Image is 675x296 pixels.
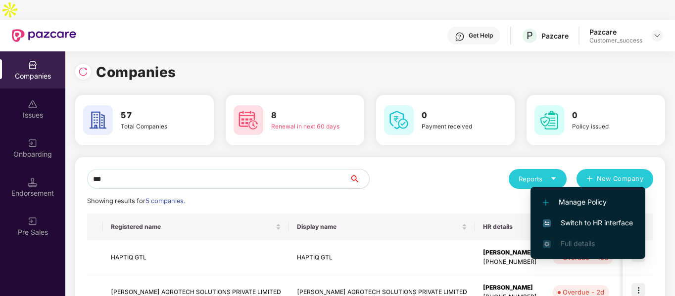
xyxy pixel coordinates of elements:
img: svg+xml;base64,PHN2ZyB3aWR0aD0iMTQuNSIgaGVpZ2h0PSIxNC41IiB2aWV3Qm94PSIwIDAgMTYgMTYiIGZpbGw9Im5vbm... [28,177,38,187]
img: svg+xml;base64,PHN2ZyB4bWxucz0iaHR0cDovL3d3dy53My5vcmcvMjAwMC9zdmciIHdpZHRoPSIxNi4zNjMiIGhlaWdodD... [543,240,551,248]
div: Customer_success [589,37,642,44]
th: Display name [289,213,475,240]
img: svg+xml;base64,PHN2ZyBpZD0iQ29tcGFuaWVzIiB4bWxucz0iaHR0cDovL3d3dy53My5vcmcvMjAwMC9zdmciIHdpZHRoPS... [28,60,38,70]
img: svg+xml;base64,PHN2ZyB3aWR0aD0iMjAiIGhlaWdodD0iMjAiIHZpZXdCb3g9IjAgMCAyMCAyMCIgZmlsbD0ibm9uZSIgeG... [28,216,38,226]
th: Registered name [103,213,289,240]
img: svg+xml;base64,PHN2ZyBpZD0iRHJvcGRvd24tMzJ4MzIiIHhtbG5zPSJodHRwOi8vd3d3LnczLm9yZy8yMDAwL3N2ZyIgd2... [653,32,661,40]
img: svg+xml;base64,PHN2ZyB4bWxucz0iaHR0cDovL3d3dy53My5vcmcvMjAwMC9zdmciIHdpZHRoPSIxNiIgaGVpZ2h0PSIxNi... [543,219,551,227]
span: Switch to HR interface [543,217,633,228]
span: P [527,30,533,42]
img: svg+xml;base64,PHN2ZyBpZD0iSGVscC0zMngzMiIgeG1sbnM9Imh0dHA6Ly93d3cudzMub3JnLzIwMDAvc3ZnIiB3aWR0aD... [455,32,465,42]
span: Registered name [111,223,274,231]
span: Display name [297,223,460,231]
span: Full details [561,239,595,248]
img: New Pazcare Logo [12,29,76,42]
span: Manage Policy [543,197,633,208]
img: svg+xml;base64,PHN2ZyBpZD0iSXNzdWVzX2Rpc2FibGVkIiB4bWxucz0iaHR0cDovL3d3dy53My5vcmcvMjAwMC9zdmciIH... [28,99,38,109]
img: svg+xml;base64,PHN2ZyB4bWxucz0iaHR0cDovL3d3dy53My5vcmcvMjAwMC9zdmciIHdpZHRoPSIxMi4yMDEiIGhlaWdodD... [543,200,549,206]
div: Pazcare [541,31,569,41]
div: Get Help [469,32,493,40]
div: Pazcare [589,27,642,37]
img: svg+xml;base64,PHN2ZyB3aWR0aD0iMjAiIGhlaWdodD0iMjAiIHZpZXdCb3g9IjAgMCAyMCAyMCIgZmlsbD0ibm9uZSIgeG... [28,138,38,148]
